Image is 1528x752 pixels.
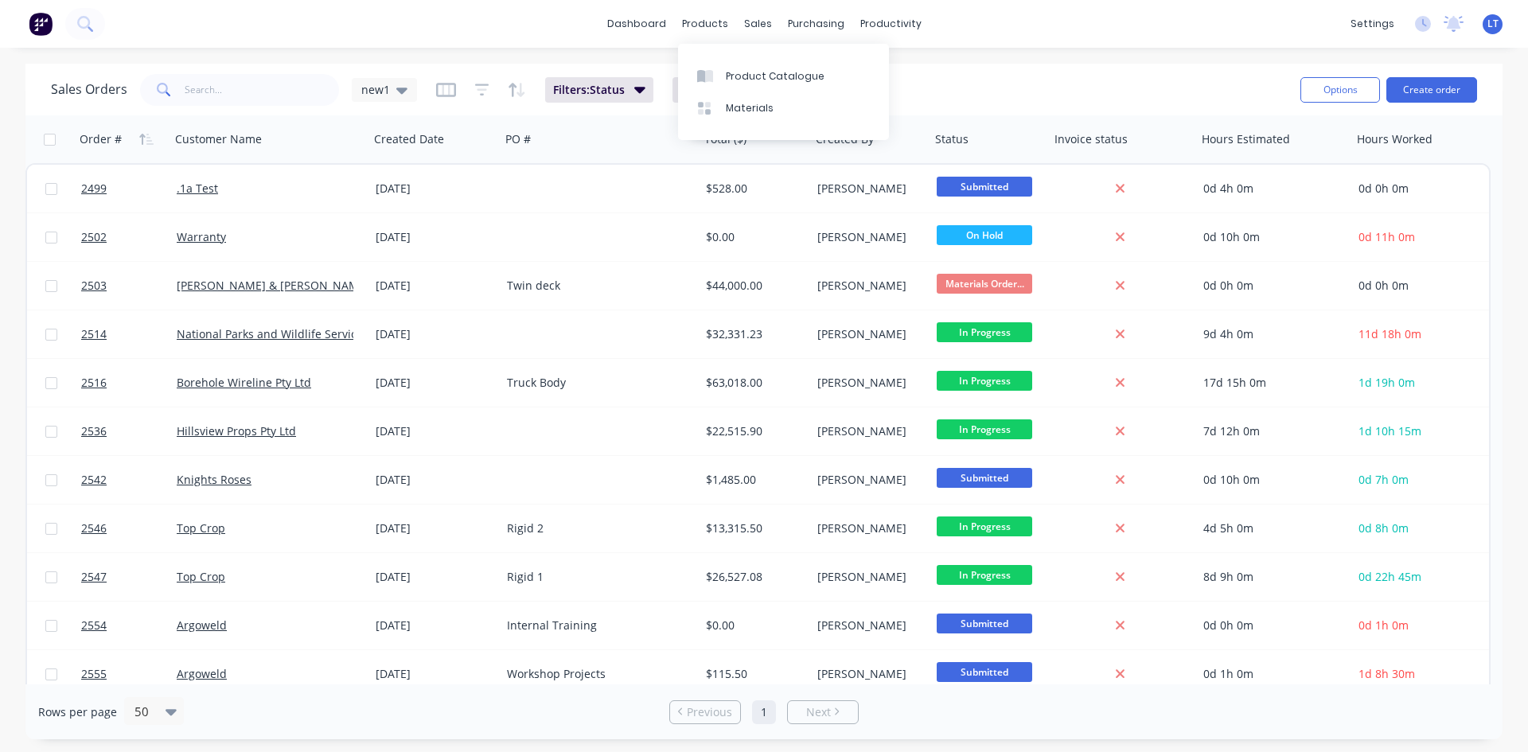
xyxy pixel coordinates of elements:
span: Submitted [937,468,1032,488]
div: [DATE] [376,618,494,633]
span: 2554 [81,618,107,633]
div: 7d 12h 0m [1203,423,1339,439]
div: 4d 5h 0m [1203,520,1339,536]
span: Materials Order... [937,274,1032,294]
div: sales [736,12,780,36]
div: productivity [852,12,930,36]
span: 2499 [81,181,107,197]
div: [PERSON_NAME] [817,666,918,682]
div: 0d 1h 0m [1203,666,1339,682]
div: Hours Estimated [1202,131,1290,147]
div: PO # [505,131,531,147]
div: purchasing [780,12,852,36]
a: 2514 [81,310,177,358]
span: 2542 [81,472,107,488]
a: Argoweld [177,666,227,681]
span: 1d 8h 30m [1358,666,1415,681]
div: $528.00 [706,181,800,197]
div: [DATE] [376,181,494,197]
a: 2546 [81,505,177,552]
div: 8d 9h 0m [1203,569,1339,585]
a: 2516 [81,359,177,407]
span: In Progress [937,516,1032,536]
div: settings [1343,12,1402,36]
span: 2516 [81,375,107,391]
a: Materials [678,92,889,124]
span: 0d 1h 0m [1358,618,1409,633]
span: 0d 7h 0m [1358,472,1409,487]
div: Workshop Projects [507,666,684,682]
span: 0d 8h 0m [1358,520,1409,536]
a: Borehole Wireline Pty Ltd [177,375,311,390]
span: 11d 18h 0m [1358,326,1421,341]
div: products [674,12,736,36]
span: 0d 0h 0m [1358,181,1409,196]
div: 0d 0h 0m [1203,278,1339,294]
a: .1a Test [177,181,218,196]
div: $22,515.90 [706,423,800,439]
a: 2554 [81,602,177,649]
a: 2547 [81,553,177,601]
div: Product Catalogue [726,69,824,84]
div: Internal Training [507,618,684,633]
button: Create order [1386,77,1477,103]
span: 1d 10h 15m [1358,423,1421,438]
span: 2547 [81,569,107,585]
span: 2546 [81,520,107,536]
div: $13,315.50 [706,520,800,536]
span: Filters: Status [553,82,625,98]
div: Customer Name [175,131,262,147]
a: Warranty [177,229,226,244]
span: Next [806,704,831,720]
a: 2503 [81,262,177,310]
button: Options [1300,77,1380,103]
a: National Parks and Wildlife Service SA [177,326,380,341]
div: Hours Worked [1357,131,1432,147]
div: [DATE] [376,520,494,536]
span: 2503 [81,278,107,294]
div: Rigid 1 [507,569,684,585]
button: Filters:Status [545,77,653,103]
a: 2536 [81,407,177,455]
a: [PERSON_NAME] & [PERSON_NAME] Pty Ltd [177,278,408,293]
span: LT [1487,17,1499,31]
div: Created Date [374,131,444,147]
a: dashboard [599,12,674,36]
input: Search... [185,74,340,106]
div: $115.50 [706,666,800,682]
span: 2502 [81,229,107,245]
span: In Progress [937,371,1032,391]
div: $44,000.00 [706,278,800,294]
div: $0.00 [706,618,800,633]
div: [DATE] [376,423,494,439]
div: 0d 10h 0m [1203,472,1339,488]
div: 0d 10h 0m [1203,229,1339,245]
div: 17d 15h 0m [1203,375,1339,391]
div: $0.00 [706,229,800,245]
a: Product Catalogue [678,60,889,92]
div: [PERSON_NAME] [817,569,918,585]
div: Status [935,131,969,147]
a: 2499 [81,165,177,212]
div: Rigid 2 [507,520,684,536]
a: Argoweld [177,618,227,633]
span: 2514 [81,326,107,342]
span: 2536 [81,423,107,439]
span: 0d 11h 0m [1358,229,1415,244]
div: [PERSON_NAME] [817,278,918,294]
div: Invoice status [1054,131,1128,147]
a: Top Crop [177,569,225,584]
div: [PERSON_NAME] [817,423,918,439]
div: [PERSON_NAME] [817,520,918,536]
div: Twin deck [507,278,684,294]
div: [PERSON_NAME] [817,472,918,488]
a: Top Crop [177,520,225,536]
div: Truck Body [507,375,684,391]
span: 0d 0h 0m [1358,278,1409,293]
div: [DATE] [376,569,494,585]
div: [DATE] [376,375,494,391]
span: 1d 19h 0m [1358,375,1415,390]
a: Knights Roses [177,472,251,487]
div: [DATE] [376,229,494,245]
a: 2502 [81,213,177,261]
